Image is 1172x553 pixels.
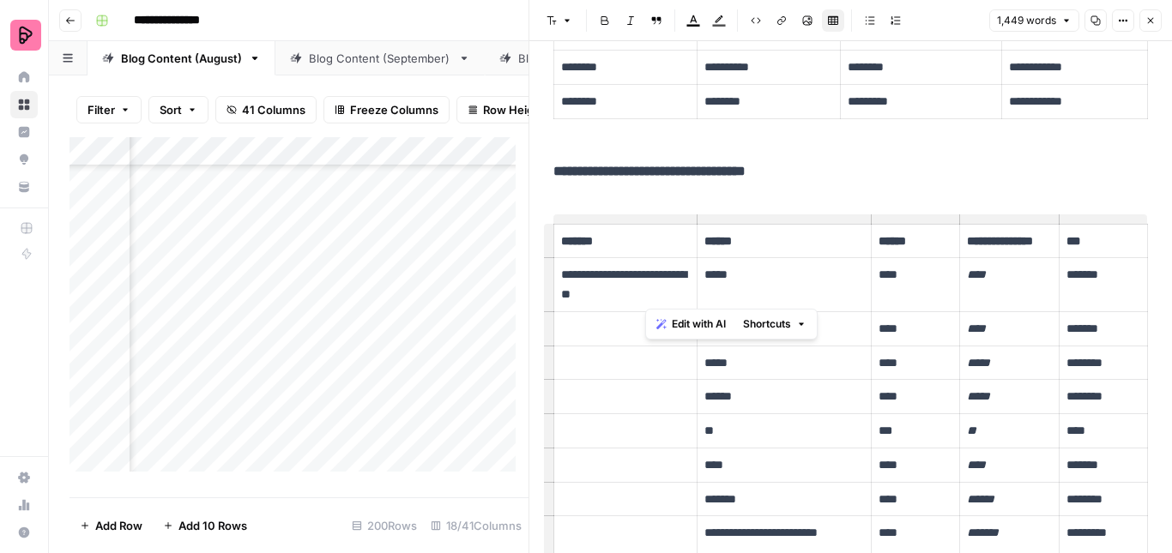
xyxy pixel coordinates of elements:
div: Blog Content (August) [121,50,242,67]
a: Opportunities [10,146,38,173]
span: 1,449 words [997,13,1056,28]
div: Blog Content (September) [309,50,451,67]
span: Shortcuts [743,316,791,332]
button: Filter [76,96,142,123]
button: Add 10 Rows [153,512,257,539]
button: Edit with AI [649,313,733,335]
span: Filter [88,101,115,118]
button: Workspace: Preply [10,14,38,57]
a: Settings [10,464,38,491]
button: Help + Support [10,519,38,546]
span: Row Height [483,101,545,118]
span: Freeze Columns [350,101,438,118]
a: Browse [10,91,38,118]
img: Preply Logo [10,20,41,51]
button: Sort [148,96,208,123]
button: Shortcuts [736,313,813,335]
span: Sort [160,101,182,118]
div: Blog Content (July) [518,50,624,67]
span: 41 Columns [242,101,305,118]
span: Edit with AI [672,316,726,332]
a: Usage [10,491,38,519]
div: 18/41 Columns [424,512,529,539]
a: Home [10,63,38,91]
a: Blog Content (August) [88,41,275,75]
button: 41 Columns [215,96,317,123]
a: Blog Content (July) [485,41,657,75]
button: Row Height [456,96,556,123]
button: Freeze Columns [323,96,450,123]
button: Add Row [69,512,153,539]
a: Your Data [10,173,38,201]
span: Add Row [95,517,142,534]
a: Insights [10,118,38,146]
button: 1,449 words [989,9,1079,32]
span: Add 10 Rows [178,517,247,534]
a: Blog Content (September) [275,41,485,75]
div: 200 Rows [345,512,424,539]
